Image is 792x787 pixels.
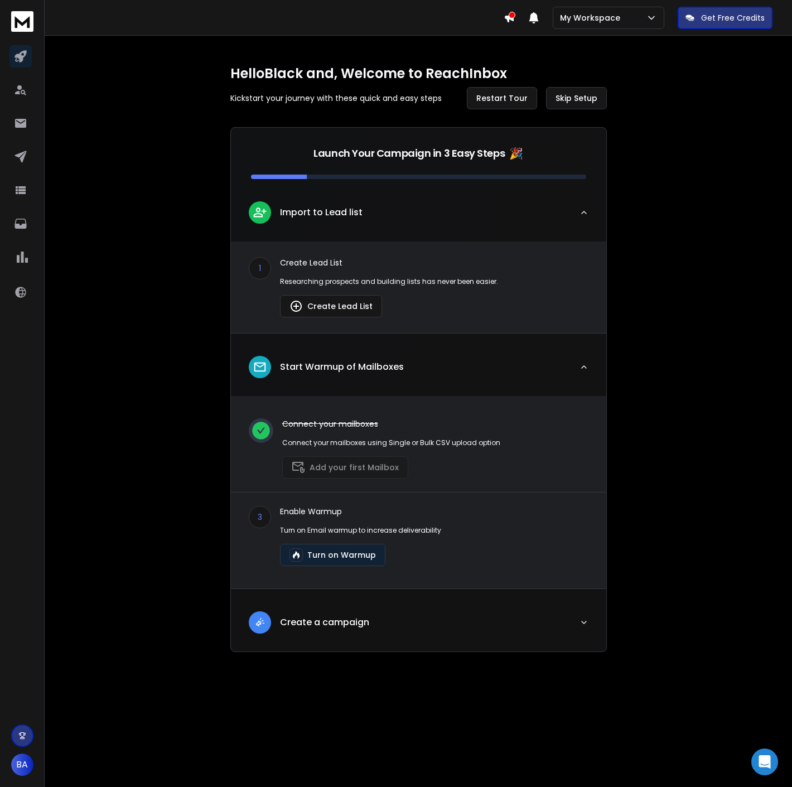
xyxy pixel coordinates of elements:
p: Turn on Email warmup to increase deliverability [280,526,441,535]
p: Create Lead List [280,257,588,268]
p: Create a campaign [280,616,369,629]
p: Start Warmup of Mailboxes [280,360,404,374]
img: lead [289,300,303,313]
img: lead [253,205,267,219]
span: 🎉 [509,146,523,161]
div: Dominio [59,66,85,73]
img: website_grey.svg [18,29,27,38]
img: tab_domain_overview_orange.svg [46,65,55,74]
p: Kickstart your journey with these quick and easy steps [230,93,442,104]
div: Open Intercom Messenger [751,749,778,775]
div: 3 [249,506,271,528]
button: Create Lead List [280,295,382,317]
p: Import to Lead list [280,206,363,219]
button: BA [11,754,33,776]
div: leadImport to Lead list [231,242,606,333]
p: My Workspace [560,12,625,23]
img: logo_orange.svg [18,18,27,27]
div: v 4.0.24 [31,18,55,27]
img: lead [253,360,267,374]
p: Launch Your Campaign in 3 Easy Steps [313,146,505,161]
div: Dominio: [URL] [29,29,82,38]
p: Get Free Credits [701,12,765,23]
img: tab_keywords_by_traffic_grey.svg [119,65,128,74]
div: Palabras clave [131,66,177,73]
h1: Hello Black and , Welcome to ReachInbox [230,65,607,83]
p: Researching prospects and building lists has never been easier. [280,277,588,286]
button: Restart Tour [467,87,537,109]
span: Skip Setup [556,93,597,104]
img: logo [11,11,33,32]
button: leadCreate a campaign [231,602,606,651]
button: Turn on Warmup [280,544,385,566]
div: leadStart Warmup of Mailboxes [231,396,606,588]
div: 1 [249,257,271,279]
p: Connect your mailboxes using Single or Bulk CSV upload option [282,438,500,447]
img: lead [253,615,267,629]
button: Get Free Credits [678,7,772,29]
button: leadImport to Lead list [231,192,606,242]
p: Enable Warmup [280,506,441,517]
p: Connect your mailboxes [282,418,500,429]
button: leadStart Warmup of Mailboxes [231,347,606,396]
button: Skip Setup [546,87,607,109]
